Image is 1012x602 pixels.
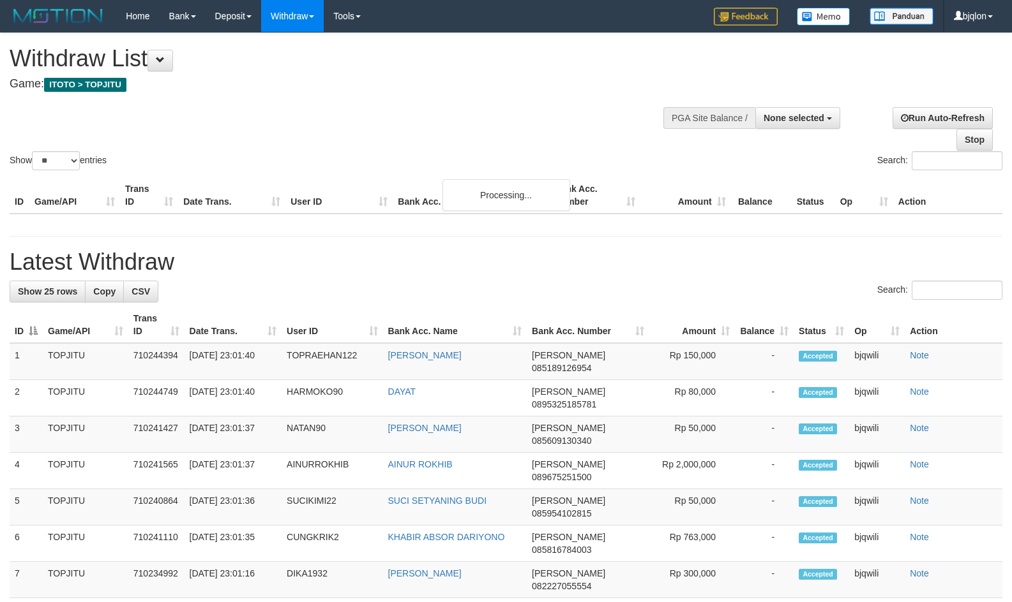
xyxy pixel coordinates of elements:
[32,151,80,170] select: Showentries
[735,525,794,562] td: -
[128,525,185,562] td: 710241110
[185,453,282,489] td: [DATE] 23:01:37
[43,453,128,489] td: TOPJITU
[799,351,837,362] span: Accepted
[799,496,837,507] span: Accepted
[849,489,905,525] td: bjqwili
[663,107,755,129] div: PGA Site Balance /
[43,489,128,525] td: TOPJITU
[870,8,933,25] img: panduan.png
[282,453,382,489] td: AINURROKHIB
[912,281,1002,300] input: Search:
[910,350,929,360] a: Note
[178,177,285,214] th: Date Trans.
[282,380,382,416] td: HARMOKO90
[532,532,605,542] span: [PERSON_NAME]
[532,581,591,591] span: Copy 082227055554 to clipboard
[282,525,382,562] td: CUNGKRIK2
[910,459,929,469] a: Note
[532,423,605,433] span: [PERSON_NAME]
[799,387,837,398] span: Accepted
[185,307,282,343] th: Date Trans.: activate to sort column ascending
[85,281,124,302] a: Copy
[849,525,905,562] td: bjqwili
[442,179,570,211] div: Processing...
[910,568,929,578] a: Note
[849,343,905,380] td: bjqwili
[735,380,794,416] td: -
[735,453,794,489] td: -
[877,151,1002,170] label: Search:
[393,177,549,214] th: Bank Acc. Name
[10,177,29,214] th: ID
[43,343,128,380] td: TOPJITU
[282,416,382,453] td: NATAN90
[532,363,591,373] span: Copy 085189126954 to clipboard
[910,532,929,542] a: Note
[649,416,735,453] td: Rp 50,000
[10,46,662,71] h1: Withdraw List
[735,416,794,453] td: -
[649,307,735,343] th: Amount: activate to sort column ascending
[849,562,905,598] td: bjqwili
[44,78,126,92] span: ITOTO > TOPJITU
[10,6,107,26] img: MOTION_logo.png
[10,249,1002,275] h1: Latest Withdraw
[797,8,850,26] img: Button%20Memo.svg
[388,386,416,397] a: DAYAT
[764,113,824,123] span: None selected
[731,177,792,214] th: Balance
[282,562,382,598] td: DIKA1932
[10,489,43,525] td: 5
[799,423,837,434] span: Accepted
[799,569,837,580] span: Accepted
[877,281,1002,300] label: Search:
[849,380,905,416] td: bjqwili
[532,545,591,555] span: Copy 085816784003 to clipboard
[388,532,505,542] a: KHABIR ABSOR DARIYONO
[10,151,107,170] label: Show entries
[735,343,794,380] td: -
[43,307,128,343] th: Game/API: activate to sort column ascending
[905,307,1002,343] th: Action
[532,472,591,482] span: Copy 089675251500 to clipboard
[128,416,185,453] td: 710241427
[849,416,905,453] td: bjqwili
[185,380,282,416] td: [DATE] 23:01:40
[912,151,1002,170] input: Search:
[649,525,735,562] td: Rp 763,000
[792,177,835,214] th: Status
[282,343,382,380] td: TOPRAEHAN122
[910,423,929,433] a: Note
[10,416,43,453] td: 3
[388,459,453,469] a: AINUR ROKHIB
[910,386,929,397] a: Note
[120,177,178,214] th: Trans ID
[43,562,128,598] td: TOPJITU
[185,525,282,562] td: [DATE] 23:01:35
[532,496,605,506] span: [PERSON_NAME]
[640,177,731,214] th: Amount
[735,307,794,343] th: Balance: activate to sort column ascending
[10,453,43,489] td: 4
[10,281,86,302] a: Show 25 rows
[128,343,185,380] td: 710244394
[128,489,185,525] td: 710240864
[755,107,840,129] button: None selected
[532,508,591,518] span: Copy 085954102815 to clipboard
[649,453,735,489] td: Rp 2,000,000
[10,562,43,598] td: 7
[849,453,905,489] td: bjqwili
[10,525,43,562] td: 6
[43,525,128,562] td: TOPJITU
[185,489,282,525] td: [DATE] 23:01:36
[18,286,77,297] span: Show 25 rows
[849,307,905,343] th: Op: activate to sort column ascending
[649,562,735,598] td: Rp 300,000
[893,177,1002,214] th: Action
[714,8,778,26] img: Feedback.jpg
[282,489,382,525] td: SUCIKIMI22
[43,416,128,453] td: TOPJITU
[282,307,382,343] th: User ID: activate to sort column ascending
[128,453,185,489] td: 710241565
